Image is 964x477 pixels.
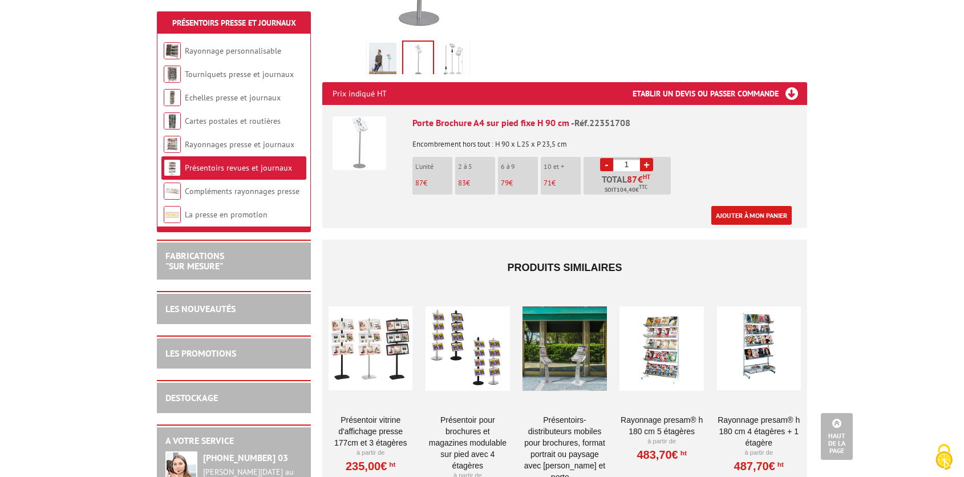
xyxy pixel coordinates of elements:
[627,175,638,184] span: 87
[164,42,181,59] img: Rayonnage personnalisable
[544,178,552,188] span: 71
[415,163,452,171] p: L'unité
[203,452,288,463] strong: [PHONE_NUMBER] 03
[164,112,181,130] img: Cartes postales et routières
[639,184,647,190] sup: TTC
[711,206,792,225] a: Ajouter à mon panier
[717,448,801,458] p: À partir de
[412,116,797,130] div: Porte Brochure A4 sur pied fixe H 90 cm -
[165,303,236,314] a: LES NOUVEAUTÉS
[164,206,181,223] img: La presse en promotion
[329,414,412,448] a: Présentoir vitrine d'affichage presse 177cm et 3 étagères
[821,413,853,460] a: Haut de la page
[924,438,964,477] button: Cookies (fenêtre modale)
[501,179,538,187] p: €
[600,158,613,171] a: -
[458,179,495,187] p: €
[185,92,281,103] a: Echelles presse et journaux
[164,66,181,83] img: Tourniquets presse et journaux
[633,82,807,105] h3: Etablir un devis ou passer commande
[387,460,395,468] sup: HT
[544,179,581,187] p: €
[172,18,296,28] a: Présentoirs Presse et Journaux
[185,116,281,126] a: Cartes postales et routières
[333,116,386,170] img: Porte Brochure A4 sur pied fixe H 90 cm
[544,163,581,171] p: 10 et +
[333,82,387,105] p: Prix indiqué HT
[507,262,622,273] span: Produits similaires
[574,117,630,128] span: Réf.22351708
[185,69,294,79] a: Tourniquets presse et journaux
[678,449,687,457] sup: HT
[605,185,647,195] span: Soit €
[415,179,452,187] p: €
[185,46,281,56] a: Rayonnage personnalisable
[185,209,268,220] a: La presse en promotion
[930,443,958,471] img: Cookies (fenêtre modale)
[165,436,302,446] h2: A votre service
[165,392,218,403] a: DESTOCKAGE
[586,175,671,195] p: Total
[775,460,784,468] sup: HT
[440,43,467,78] img: 22351708_dessin.jpg
[717,414,801,448] a: Rayonnage Presam® H 180 cm 4 étagères + 1 étagère
[637,451,686,458] a: 483,70€HT
[458,163,495,171] p: 2 à 5
[369,43,396,78] img: porte_brochure_a4_sur_pied_fixe_h90cm_22351708_mise_en_scene.jpg
[426,414,509,471] a: présentoir pour brochures et magazines modulable sur pied avec 4 étagères
[501,163,538,171] p: 6 à 9
[164,183,181,200] img: Compléments rayonnages presse
[412,132,797,148] p: Encombrement hors tout : H 90 x L 25 x P 23,5 cm
[185,163,292,173] a: Présentoirs revues et journaux
[640,158,653,171] a: +
[346,463,395,470] a: 235,00€HT
[165,347,236,359] a: LES PROMOTIONS
[458,178,466,188] span: 83
[501,178,509,188] span: 79
[734,463,784,470] a: 487,70€HT
[164,136,181,153] img: Rayonnages presse et journaux
[164,89,181,106] img: Echelles presse et journaux
[165,250,224,272] a: FABRICATIONS"Sur Mesure"
[617,185,635,195] span: 104,40
[643,173,650,181] sup: HT
[415,178,423,188] span: 87
[638,175,643,184] span: €
[619,437,703,446] p: À partir de
[329,448,412,458] p: À partir de
[619,414,703,437] a: Rayonnage Presam® H 180 cm 5 étagères
[185,186,299,196] a: Compléments rayonnages presse
[185,139,294,149] a: Rayonnages presse et journaux
[164,159,181,176] img: Présentoirs revues et journaux
[403,42,433,77] img: presentoirs_brochures_22351708_1.jpg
